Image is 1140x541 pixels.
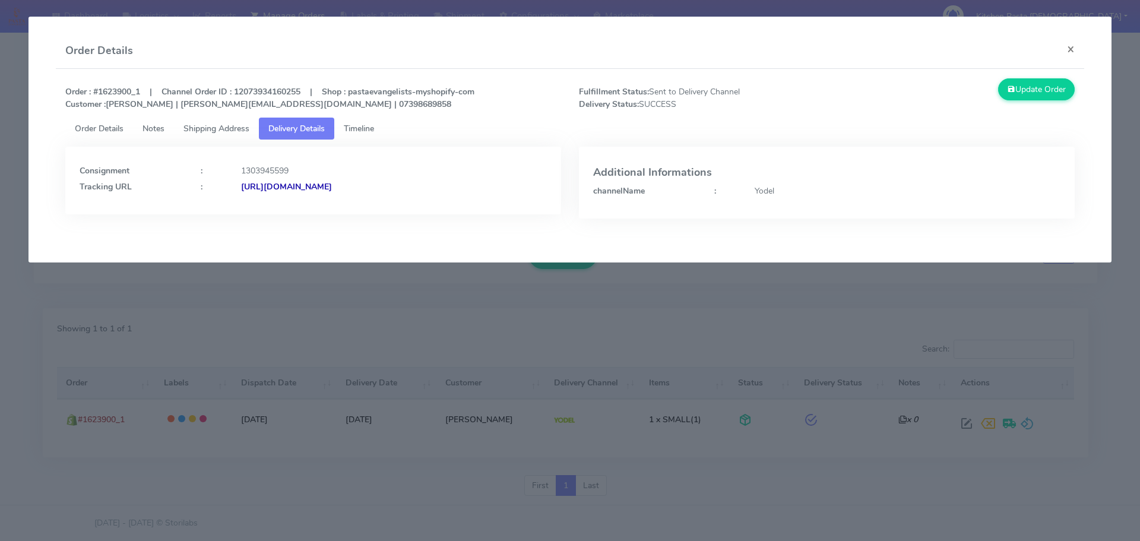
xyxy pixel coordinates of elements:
[593,185,645,197] strong: channelName
[232,164,556,177] div: 1303945599
[65,118,1075,140] ul: Tabs
[746,185,1069,197] div: Yodel
[241,181,332,192] strong: [URL][DOMAIN_NAME]
[201,165,202,176] strong: :
[570,86,827,110] span: Sent to Delivery Channel SUCCESS
[344,123,374,134] span: Timeline
[80,181,132,192] strong: Tracking URL
[183,123,249,134] span: Shipping Address
[142,123,164,134] span: Notes
[1057,33,1084,65] button: Close
[268,123,325,134] span: Delivery Details
[714,185,716,197] strong: :
[579,86,649,97] strong: Fulfillment Status:
[75,123,123,134] span: Order Details
[65,99,106,110] strong: Customer :
[998,78,1075,100] button: Update Order
[593,167,1060,179] h4: Additional Informations
[65,86,474,110] strong: Order : #1623900_1 | Channel Order ID : 12073934160255 | Shop : pastaevangelists-myshopify-com [P...
[80,165,129,176] strong: Consignment
[201,181,202,192] strong: :
[65,43,133,59] h4: Order Details
[579,99,639,110] strong: Delivery Status:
